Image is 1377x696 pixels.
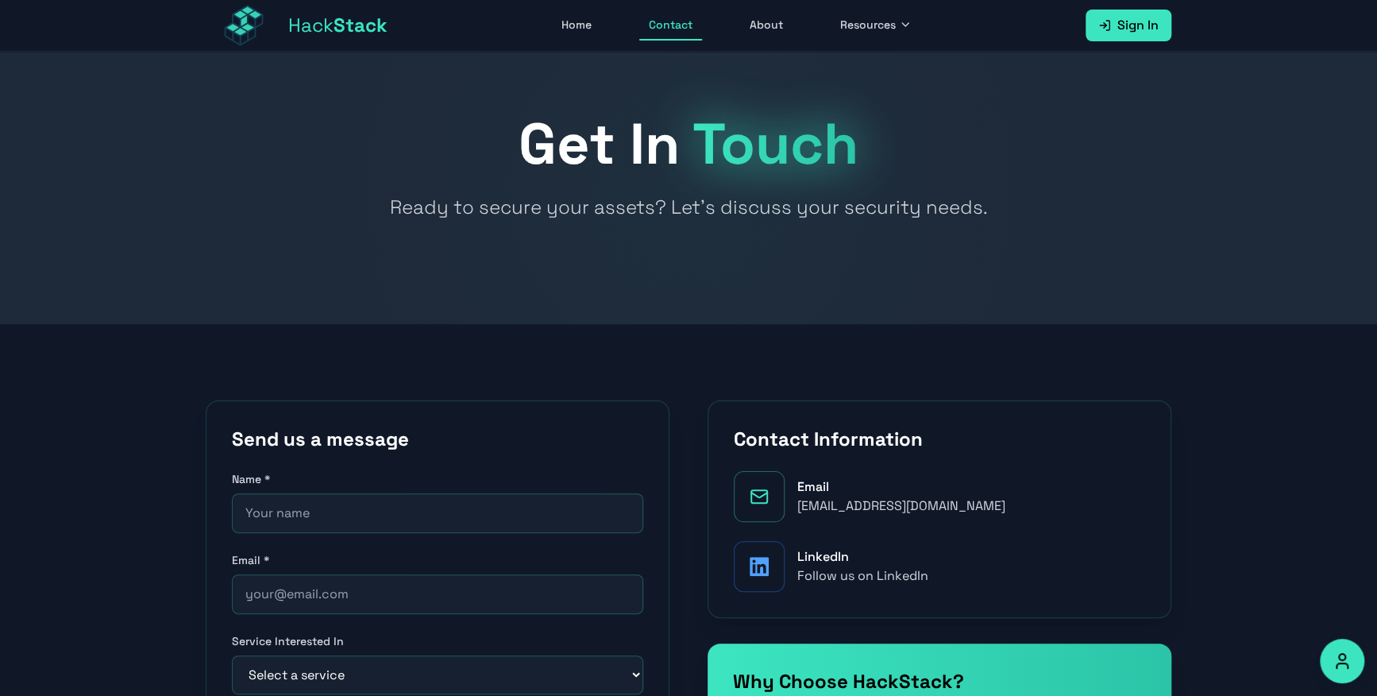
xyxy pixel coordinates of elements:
h2: Send us a message [232,427,643,452]
div: LinkedIn [797,547,928,566]
h3: Why Choose HackStack? [733,669,1146,694]
h1: Get In [206,115,1171,172]
div: Email [797,478,1005,497]
label: Name * [232,471,643,487]
a: Home [552,10,601,41]
label: Email * [232,552,643,568]
span: Touch [692,107,858,180]
a: Contact [639,10,702,41]
span: Stack [334,13,388,37]
button: Accessibility Options [1320,639,1364,683]
p: Ready to secure your assets? Let's discuss your security needs. [333,191,1044,222]
a: Sign In [1086,10,1171,41]
span: Hack [288,13,388,38]
span: Resources [840,17,896,33]
div: Follow us on LinkedIn [797,566,928,586]
a: LinkedInFollow us on LinkedIn [734,541,1145,592]
a: Email[EMAIL_ADDRESS][DOMAIN_NAME] [734,471,1145,522]
button: Resources [831,10,921,41]
input: Your name [232,493,643,533]
label: Service Interested In [232,633,643,649]
span: Sign In [1117,16,1159,35]
input: your@email.com [232,574,643,614]
div: [EMAIL_ADDRESS][DOMAIN_NAME] [797,497,1005,516]
a: About [740,10,793,41]
h2: Contact Information [734,427,1145,452]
